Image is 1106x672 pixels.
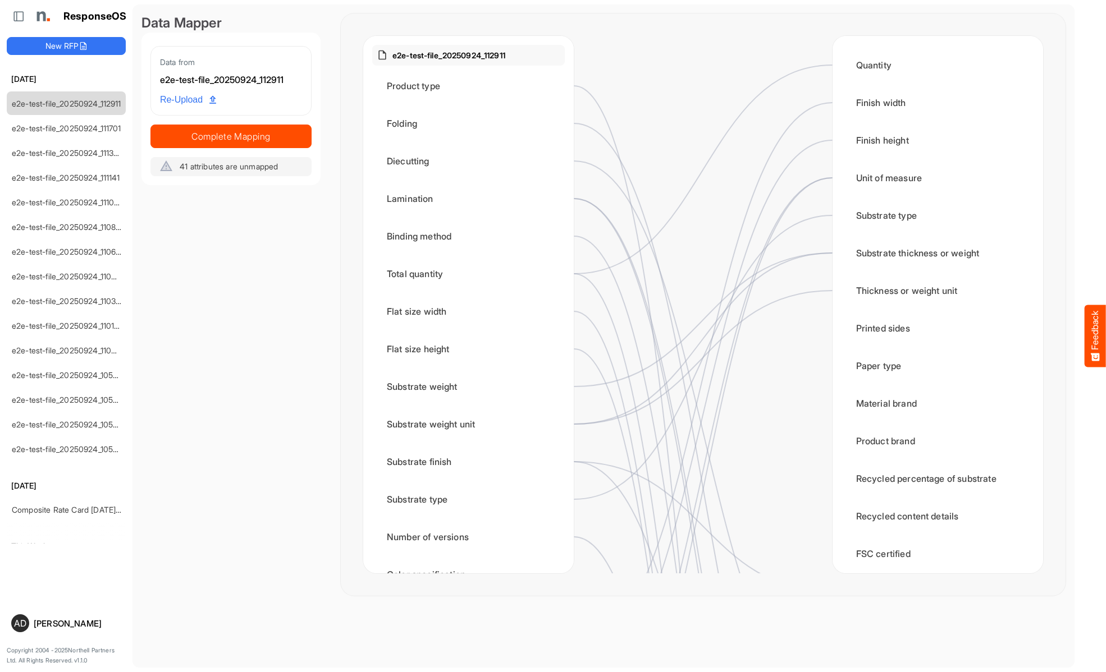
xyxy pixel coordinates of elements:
div: Thickness or weight unit [842,273,1034,308]
button: New RFP [7,37,126,55]
div: Unit of measure [842,160,1034,195]
div: Paper type [842,348,1034,383]
div: Product brand [842,424,1034,458]
div: Recycled content details [842,499,1034,533]
span: Complete Mapping [151,128,311,144]
h6: This Week [7,540,126,553]
div: Substrate weight [372,369,565,404]
p: e2e-test-file_20250924_112911 [392,49,505,61]
div: e2e-test-file_20250924_112911 [160,73,302,88]
a: e2e-test-file_20250924_111359 [12,148,123,158]
a: e2e-test-file_20250924_110305 [12,296,126,306]
div: Material brand [842,386,1034,421]
div: Data from [160,56,302,68]
div: Flat size width [372,294,565,329]
div: FSC certified [842,536,1034,571]
a: e2e-test-file_20250924_110035 [12,346,126,355]
div: Number of versions [372,519,565,554]
div: Product type [372,68,565,103]
div: Data Mapper [141,13,321,33]
div: Total quantity [372,256,565,291]
div: Printed sides [842,311,1034,346]
a: e2e-test-file_20250924_105914 [12,370,126,380]
div: Diecutting [372,144,565,178]
div: Binding method [372,219,565,254]
div: Finish height [842,123,1034,158]
span: AD [14,619,26,628]
div: Substrate weight unit [372,407,565,441]
a: e2e-test-file_20250924_110146 [12,321,124,330]
a: e2e-test-file_20250924_111141 [12,173,120,182]
a: e2e-test-file_20250924_105529 [12,395,127,404]
button: Feedback [1085,305,1106,367]
div: Color specification [372,557,565,592]
a: e2e-test-file_20250924_105318 [12,420,125,429]
div: Flat size height [372,332,565,366]
div: Substrate thickness or weight [842,236,1034,270]
a: e2e-test-file_20250924_111033 [12,197,124,207]
h6: [DATE] [7,480,126,492]
a: e2e-test-file_20250924_110646 [12,247,126,256]
div: Substrate type [842,198,1034,233]
div: Folding [372,106,565,141]
h1: ResponseOS [63,11,127,22]
button: Complete Mapping [150,125,312,148]
h6: [DATE] [7,73,126,85]
a: Composite Rate Card [DATE]_smaller [12,505,145,514]
a: e2e-test-file_20250924_111701 [12,123,121,133]
img: Northell [31,5,53,27]
span: Re-Upload [160,93,216,107]
div: [PERSON_NAME] [34,619,121,628]
div: Recycled percentage of substrate [842,461,1034,496]
div: Lamination [372,181,565,216]
div: Finish width [842,85,1034,120]
div: Substrate type [372,482,565,517]
div: Substrate finish [372,444,565,479]
p: Copyright 2004 - 2025 Northell Partners Ltd. All Rights Reserved. v 1.1.0 [7,646,126,665]
a: e2e-test-file_20250924_112911 [12,99,121,108]
a: e2e-test-file_20250924_110803 [12,222,126,232]
a: e2e-test-file_20250924_110422 [12,271,126,281]
span: 41 attributes are unmapped [180,162,278,171]
a: e2e-test-file_20250924_105226 [12,444,127,454]
a: Re-Upload [156,89,221,111]
div: Quantity [842,48,1034,82]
